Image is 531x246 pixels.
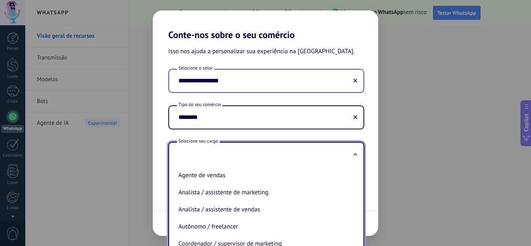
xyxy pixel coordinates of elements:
[153,10,378,40] h2: Conte-nos sobre o seu comércio
[175,184,354,201] li: Analista / assistente de marketing
[175,218,354,235] li: Autônomo / freelancer
[175,201,354,218] li: Analista / assistente de vendas
[168,47,355,57] span: Isso nos ajuda a personalizar sua experiência na [GEOGRAPHIC_DATA].
[175,167,354,184] li: Agente de vendas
